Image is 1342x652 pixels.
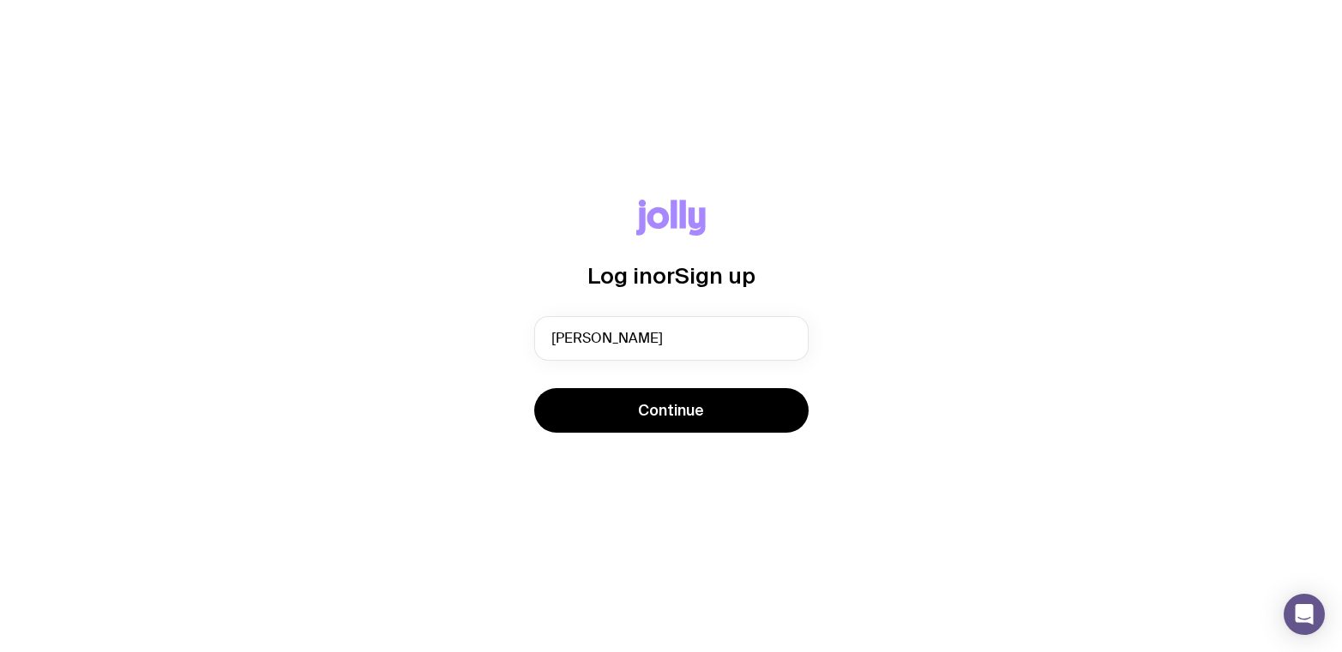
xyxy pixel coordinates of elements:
span: or [653,263,675,288]
span: Log in [587,263,653,288]
span: Continue [638,400,704,421]
input: you@email.com [534,316,809,361]
span: Sign up [675,263,755,288]
div: Open Intercom Messenger [1284,594,1325,635]
button: Continue [534,388,809,433]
